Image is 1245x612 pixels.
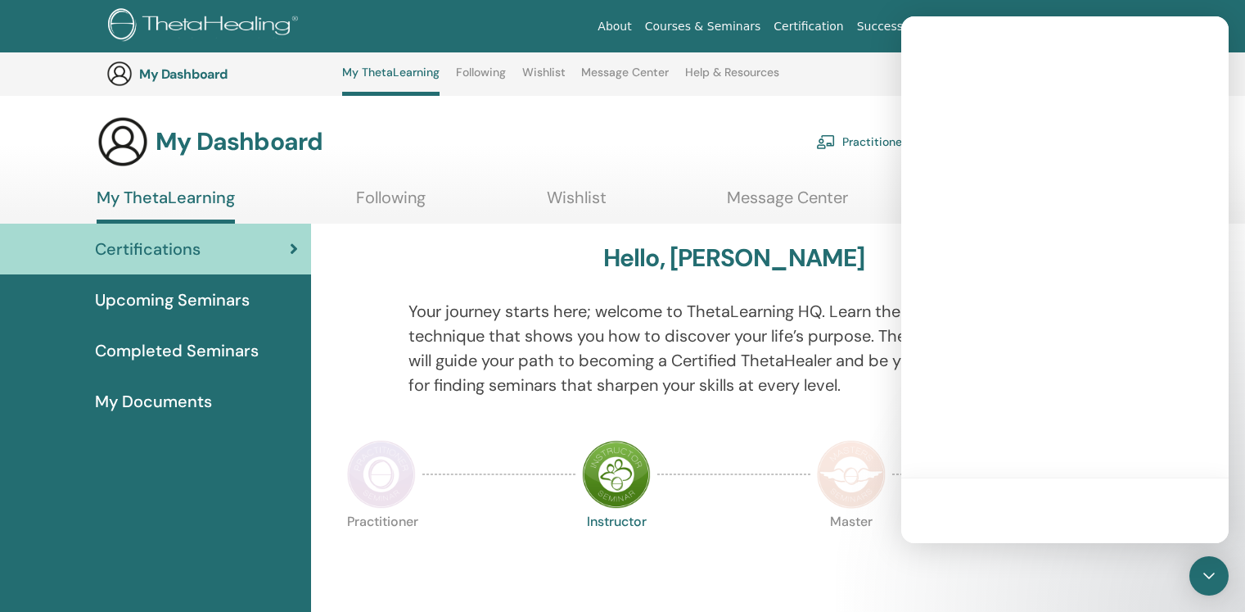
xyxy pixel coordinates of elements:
[97,188,235,224] a: My ThetaLearning
[638,11,768,42] a: Courses & Seminars
[95,288,250,312] span: Upcoming Seminars
[816,134,836,149] img: chalkboard-teacher.svg
[1025,11,1068,42] a: Store
[817,440,886,509] img: Master
[106,61,133,87] img: generic-user-icon.jpg
[1052,515,1121,584] p: Certificate of Science
[1189,556,1229,596] div: Open Intercom Messenger
[817,515,886,584] p: Master
[95,389,212,414] span: My Documents
[582,515,651,584] p: Instructor
[95,338,259,363] span: Completed Seminars
[591,11,638,42] a: About
[582,440,651,509] img: Instructor
[347,440,416,509] img: Practitioner
[408,299,1060,397] p: Your journey starts here; welcome to ThetaLearning HQ. Learn the world-renowned technique that sh...
[347,515,416,584] p: Practitioner
[97,116,149,168] img: generic-user-icon.jpg
[581,66,669,92] a: Message Center
[342,66,440,96] a: My ThetaLearning
[547,188,607,220] a: Wishlist
[816,124,968,160] a: Practitioner Dashboard
[139,66,303,82] h3: My Dashboard
[156,127,323,156] h3: My Dashboard
[685,66,779,92] a: Help & Resources
[456,66,506,92] a: Following
[850,11,953,42] a: Success Stories
[603,243,865,273] h3: Hello, [PERSON_NAME]
[727,188,848,220] a: Message Center
[356,188,426,220] a: Following
[767,11,850,42] a: Certification
[95,237,201,261] span: Certifications
[522,66,566,92] a: Wishlist
[108,8,304,45] img: logo.png
[953,11,1025,42] a: Resources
